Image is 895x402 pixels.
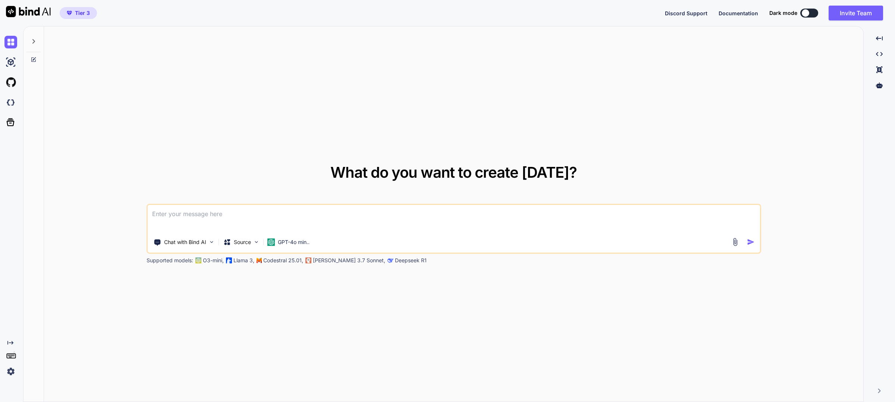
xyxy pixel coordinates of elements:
span: What do you want to create [DATE]? [330,163,577,181]
img: GPT-4 [195,257,201,263]
img: settings [4,365,17,378]
img: claude [305,257,311,263]
button: premiumTier 3 [60,7,97,19]
img: Pick Models [253,239,260,245]
img: darkCloudIdeIcon [4,96,17,109]
p: Deepseek R1 [395,257,427,264]
p: GPT-4o min.. [278,238,310,246]
img: ai-studio [4,56,17,69]
img: GPT-4o mini [267,238,275,246]
span: Dark mode [769,9,797,17]
img: attachment [731,238,739,246]
img: claude [387,257,393,263]
button: Documentation [719,9,758,17]
button: Discord Support [665,9,707,17]
img: Pick Tools [208,239,215,245]
img: Mistral-AI [257,258,262,263]
span: Discord Support [665,10,707,16]
p: Supported models: [147,257,193,264]
p: O3-mini, [203,257,224,264]
button: Invite Team [829,6,883,20]
p: Chat with Bind AI [164,238,206,246]
img: Llama2 [226,257,232,263]
img: premium [67,11,72,15]
img: Bind AI [6,6,51,17]
span: Tier 3 [75,9,90,17]
p: Codestral 25.01, [263,257,303,264]
p: Llama 3, [233,257,254,264]
img: icon [747,238,755,246]
img: chat [4,36,17,48]
p: Source [234,238,251,246]
img: githubLight [4,76,17,89]
span: Documentation [719,10,758,16]
p: [PERSON_NAME] 3.7 Sonnet, [313,257,385,264]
